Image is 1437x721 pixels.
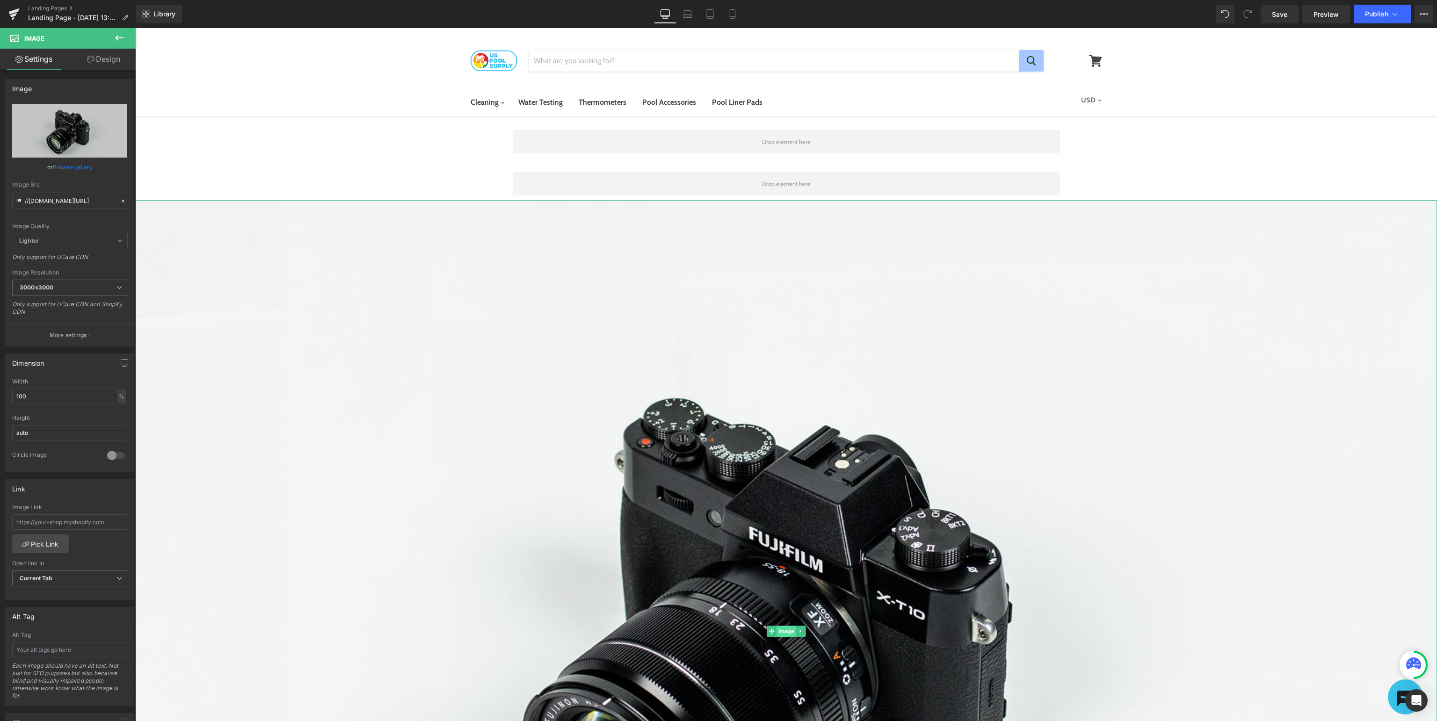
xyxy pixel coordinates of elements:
[328,61,634,88] ul: Categories
[570,65,634,84] a: Pool Liner Pads
[1216,5,1234,23] button: Undo
[28,14,118,22] span: Landing Page - [DATE] 13:32:28
[6,324,134,346] button: More settings
[1415,5,1433,23] button: More
[12,560,127,567] div: Open link In
[12,514,127,530] input: https://your-shop.myshopify.com
[153,10,175,18] span: Library
[117,390,126,403] div: %
[1405,689,1428,712] div: Open Intercom Messenger
[12,79,32,93] div: Image
[12,480,25,493] div: Link
[12,223,127,230] div: Image Quality
[12,378,127,385] div: Width
[12,301,127,322] div: Only support for UCare CDN and Shopify CDN
[12,504,127,511] div: Image Link
[699,5,721,23] a: Tablet
[12,425,127,440] input: auto
[660,598,670,609] a: Expand / Collapse
[70,49,138,70] a: Design
[12,534,69,553] a: Pick Link
[328,65,374,84] a: Cleaning
[53,159,93,175] a: Browse gallery
[12,607,35,620] div: Alt Tag
[436,65,498,84] a: Thermometers
[324,61,979,88] nav: Desktop navigation
[12,354,44,367] div: Dimension
[1302,5,1350,23] a: Preview
[136,5,182,23] a: New Library
[19,237,39,244] b: Lighter
[941,65,970,80] select: Change your currency
[654,5,676,23] a: Desktop
[500,65,568,84] a: Pool Accessories
[12,389,127,404] input: auto
[24,35,44,42] span: Image
[12,269,127,276] div: Image Resolution
[28,5,136,12] a: Landing Pages
[1354,5,1411,23] button: Publish
[12,451,98,461] div: Circle Image
[12,632,127,638] div: Alt Tag
[20,575,53,582] b: Current Tab
[12,662,127,706] div: Each image should have an alt text. Not just for SEO purposes but also because blind and visually...
[12,253,127,267] div: Only support for UCare CDN
[1272,9,1287,19] span: Save
[1365,10,1388,18] span: Publish
[12,642,127,657] input: Your alt tags go here
[641,598,661,609] span: Image
[12,181,127,188] div: Image Src
[884,22,908,43] button: Search
[1314,9,1339,19] span: Preview
[12,193,127,209] input: Link
[20,284,53,291] b: 3000x3000
[676,5,699,23] a: Laptop
[376,65,435,84] a: Water Testing
[50,331,87,339] p: More settings
[394,22,884,43] input: Search
[721,5,744,23] a: Mobile
[1238,5,1257,23] button: Redo
[12,415,127,421] div: Height
[12,162,127,172] div: or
